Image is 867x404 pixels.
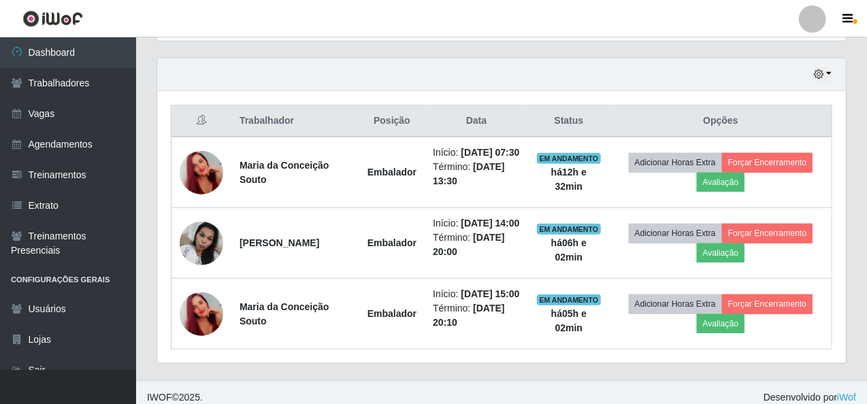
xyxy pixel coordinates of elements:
time: [DATE] 15:00 [461,288,519,299]
th: Status [528,105,610,137]
span: EM ANDAMENTO [537,153,602,164]
li: Término: [433,160,520,188]
strong: há 05 h e 02 min [551,308,587,333]
li: Início: [433,287,520,301]
button: Avaliação [697,243,745,263]
button: Forçar Encerramento [722,224,813,243]
span: EM ANDAMENTO [537,294,602,305]
button: Forçar Encerramento [722,153,813,172]
time: [DATE] 14:00 [461,218,519,229]
button: Adicionar Horas Extra [629,224,722,243]
li: Início: [433,216,520,231]
strong: Maria da Conceição Souto [240,160,329,185]
strong: Embalador [367,237,416,248]
img: 1746815738665.jpeg [180,134,223,212]
th: Opções [610,105,832,137]
span: EM ANDAMENTO [537,224,602,235]
button: Avaliação [697,173,745,192]
img: 1730308333367.jpeg [180,214,223,272]
button: Avaliação [697,314,745,333]
th: Data [425,105,528,137]
time: [DATE] 07:30 [461,147,519,158]
strong: [PERSON_NAME] [240,237,319,248]
strong: há 06 h e 02 min [551,237,587,263]
li: Término: [433,301,520,330]
strong: há 12 h e 32 min [551,167,587,192]
li: Término: [433,231,520,259]
button: Adicionar Horas Extra [629,294,722,314]
th: Trabalhador [231,105,359,137]
strong: Maria da Conceição Souto [240,301,329,326]
li: Início: [433,146,520,160]
img: 1746815738665.jpeg [180,275,223,353]
a: iWof [837,392,856,403]
button: Forçar Encerramento [722,294,813,314]
span: IWOF [147,392,172,403]
img: CoreUI Logo [22,10,83,27]
button: Adicionar Horas Extra [629,153,722,172]
strong: Embalador [367,167,416,178]
th: Posição [359,105,425,137]
strong: Embalador [367,308,416,319]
